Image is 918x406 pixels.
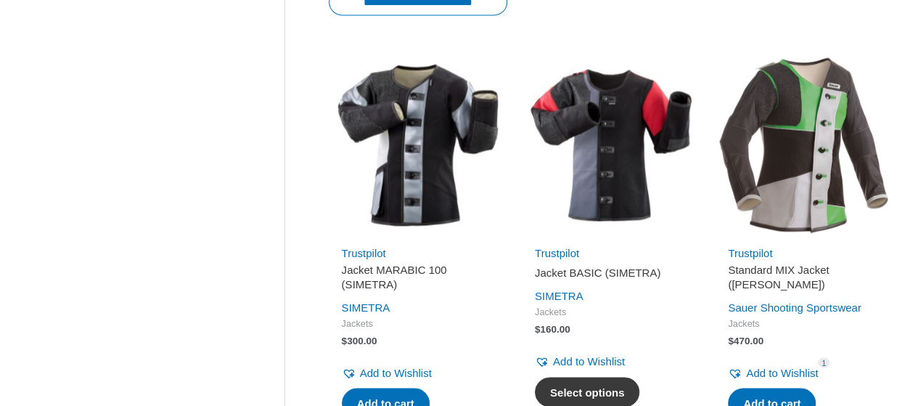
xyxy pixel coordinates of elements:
[728,301,861,313] a: Sauer Shooting Sportswear
[553,354,625,367] span: Add to Wishlist
[522,55,700,234] img: Jacket BASIC
[535,351,625,371] a: Add to Wishlist
[715,55,893,234] img: Standard MIX Jacket
[329,55,507,234] img: Jacket MARABIC 100
[342,247,386,259] a: Trustpilot
[535,266,687,280] h2: Jacket BASIC (SIMETRA)
[728,335,734,346] span: $
[535,289,583,301] a: SIMETRA
[746,366,818,378] span: Add to Wishlist
[728,247,772,259] a: Trustpilot
[728,263,880,291] h2: Standard MIX Jacket ([PERSON_NAME])
[342,335,348,346] span: $
[535,247,579,259] a: Trustpilot
[342,263,494,297] a: Jacket MARABIC 100 (SIMETRA)
[342,263,494,291] h2: Jacket MARABIC 100 (SIMETRA)
[818,357,829,368] span: 1
[535,266,687,285] a: Jacket BASIC (SIMETRA)
[728,335,763,346] bdi: 470.00
[535,306,687,318] span: Jackets
[728,263,880,297] a: Standard MIX Jacket ([PERSON_NAME])
[728,317,880,330] span: Jackets
[535,323,541,334] span: $
[342,362,432,383] a: Add to Wishlist
[728,362,818,383] a: Add to Wishlist
[342,301,390,313] a: SIMETRA
[535,323,570,334] bdi: 160.00
[342,317,494,330] span: Jackets
[342,335,377,346] bdi: 300.00
[360,366,432,378] span: Add to Wishlist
